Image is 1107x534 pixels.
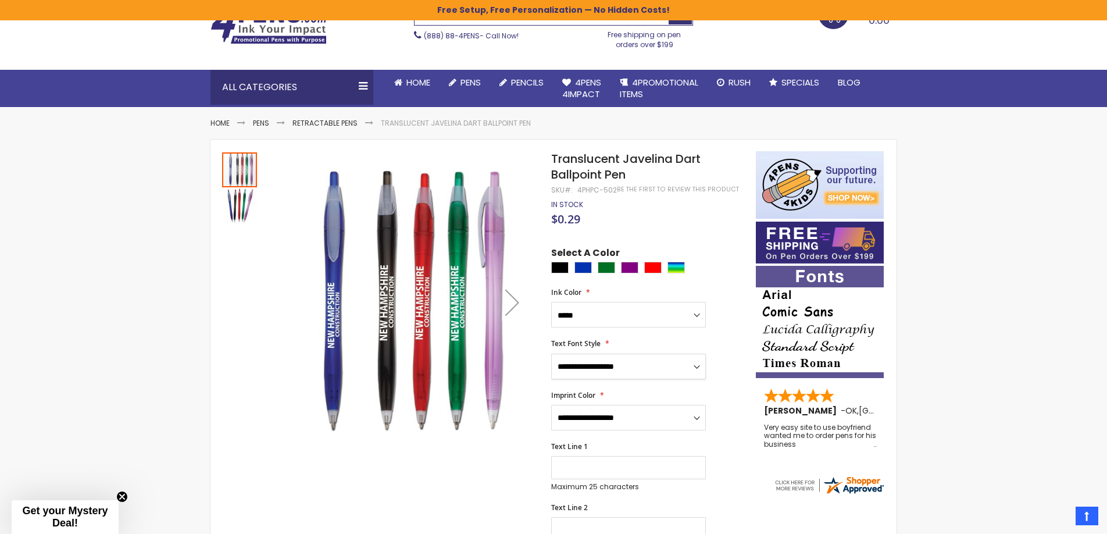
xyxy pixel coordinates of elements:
img: Translucent Javelina Dart Ballpoint Pen [222,188,257,223]
span: Imprint Color [551,390,595,400]
div: Black [551,262,569,273]
span: [GEOGRAPHIC_DATA] [859,405,944,416]
span: Text Line 2 [551,503,588,512]
button: Close teaser [116,491,128,503]
img: 4Pens Custom Pens and Promotional Products [210,7,327,44]
span: Translucent Javelina Dart Ballpoint Pen [551,151,701,183]
div: Blue [574,262,592,273]
img: Translucent Javelina Dart Ballpoint Pen [270,168,535,434]
div: Green [598,262,615,273]
a: 4PROMOTIONALITEMS [610,70,708,108]
a: Rush [708,70,760,95]
span: Blog [838,76,860,88]
a: Pens [440,70,490,95]
img: 4pens 4 kids [756,151,884,219]
img: font-personalization-examples [756,266,884,378]
span: Pencils [511,76,544,88]
span: - Call Now! [424,31,519,41]
img: 4pens.com widget logo [773,475,885,496]
div: Very easy site to use boyfriend wanted me to order pens for his business [764,423,877,448]
span: Home [406,76,430,88]
a: Retractable Pens [292,118,358,128]
li: Translucent Javelina Dart Ballpoint Pen [381,119,531,128]
div: Red [644,262,662,273]
div: Assorted [667,262,685,273]
div: Free shipping on pen orders over $199 [596,26,694,49]
a: Pencils [490,70,553,95]
div: Next [489,151,535,453]
span: Specials [781,76,819,88]
a: Blog [829,70,870,95]
div: Purple [621,262,638,273]
a: Specials [760,70,829,95]
strong: SKU [551,185,573,195]
span: Text Line 1 [551,442,588,451]
a: (888) 88-4PENS [424,31,480,41]
a: 4Pens4impact [553,70,610,108]
span: 4Pens 4impact [562,76,601,100]
a: 4pens.com certificate URL [773,488,885,498]
span: - , [841,405,944,416]
span: Get your Mystery Deal! [22,505,108,529]
a: Home [210,118,230,128]
img: Free shipping on orders over $199 [756,222,884,264]
span: [PERSON_NAME] [764,405,841,416]
div: Availability [551,200,583,209]
a: Be the first to review this product [617,185,739,194]
span: $0.29 [551,211,580,227]
div: Get your Mystery Deal!Close teaser [12,500,119,534]
span: In stock [551,200,583,209]
div: 4PHPC-502 [577,186,617,195]
span: Ink Color [551,287,581,297]
span: Text Font Style [551,339,601,348]
a: Home [385,70,440,95]
div: Translucent Javelina Dart Ballpoint Pen [222,151,258,187]
span: Rush [729,76,751,88]
a: Pens [253,118,269,128]
span: Select A Color [551,247,620,262]
span: OK [845,405,857,416]
a: Top [1076,507,1098,525]
span: 4PROMOTIONAL ITEMS [620,76,698,100]
p: Maximum 25 characters [551,482,706,492]
div: Translucent Javelina Dart Ballpoint Pen [222,187,257,223]
span: Pens [460,76,481,88]
div: All Categories [210,70,373,105]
